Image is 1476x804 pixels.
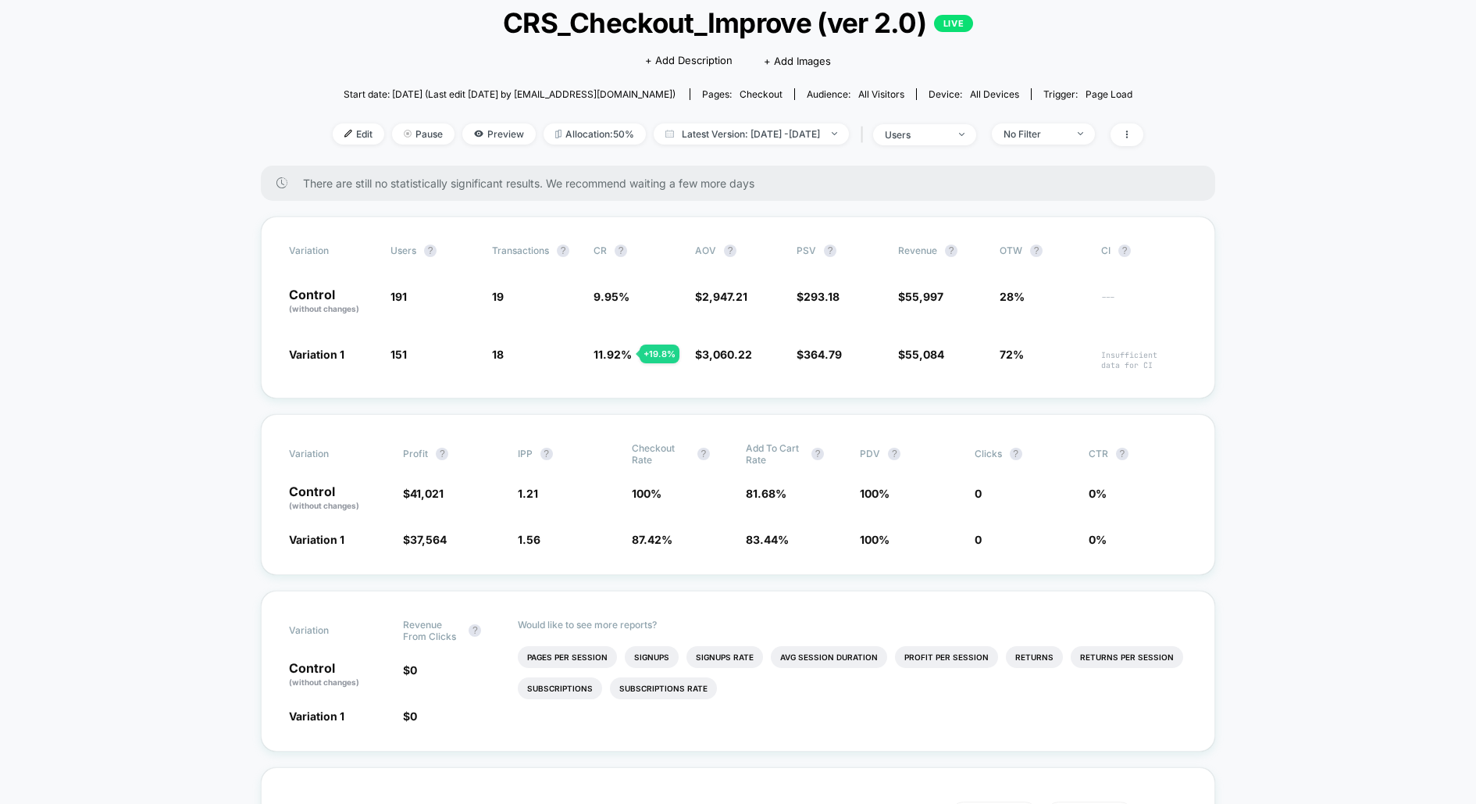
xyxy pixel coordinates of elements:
[436,448,448,460] button: ?
[702,290,747,303] span: 2,947.21
[746,533,789,546] span: 83.44 %
[518,619,1188,631] p: Would like to see more reports?
[403,533,447,546] span: $
[625,646,679,668] li: Signups
[975,487,982,500] span: 0
[344,130,352,138] img: edit
[518,533,540,546] span: 1.56
[804,290,840,303] span: 293.18
[916,88,1031,100] span: Device:
[970,88,1019,100] span: all devices
[695,290,747,303] span: $
[289,245,375,257] span: Variation
[289,619,375,642] span: Variation
[905,348,944,361] span: 55,084
[665,130,674,138] img: calendar
[344,88,676,100] span: Start date: [DATE] (Last edit [DATE] by [EMAIL_ADDRESS][DOMAIN_NAME])
[860,487,890,500] span: 100 %
[1116,448,1128,460] button: ?
[898,290,943,303] span: $
[702,348,752,361] span: 3,060.22
[1000,245,1086,257] span: OTW
[975,448,1002,459] span: Clicks
[462,123,536,145] span: Preview
[895,646,998,668] li: Profit Per Session
[410,533,447,546] span: 37,564
[403,619,461,642] span: Revenue From Clicks
[1089,533,1107,546] span: 0 %
[289,288,375,315] p: Control
[518,487,538,500] span: 1.21
[934,15,973,32] p: LIVE
[858,88,904,100] span: All Visitors
[518,677,602,699] li: Subscriptions
[403,663,417,677] span: $
[469,624,481,637] button: ?
[857,123,873,146] span: |
[392,123,455,145] span: Pause
[1000,348,1024,361] span: 72%
[632,533,672,546] span: 87.42 %
[333,123,384,145] span: Edit
[403,709,417,723] span: $
[555,130,562,138] img: rebalance
[594,348,632,361] span: 11.92 %
[885,129,947,141] div: users
[811,448,824,460] button: ?
[557,245,569,257] button: ?
[1101,350,1187,370] span: Insufficient data for CI
[1071,646,1183,668] li: Returns Per Session
[544,123,646,145] span: Allocation: 50%
[832,132,837,135] img: end
[746,442,804,466] span: Add To Cart Rate
[540,448,553,460] button: ?
[410,663,417,677] span: 0
[959,133,964,136] img: end
[289,442,375,466] span: Variation
[289,348,344,361] span: Variation 1
[640,345,679,363] div: + 19.8 %
[1101,245,1187,257] span: CI
[373,6,1103,39] span: CRS_Checkout_Improve (ver 2.0)
[1010,448,1022,460] button: ?
[632,487,661,500] span: 100 %
[289,533,344,546] span: Variation 1
[410,709,417,723] span: 0
[390,290,407,303] span: 191
[860,533,890,546] span: 100 %
[289,662,387,688] p: Control
[697,448,710,460] button: ?
[390,348,407,361] span: 151
[807,88,904,100] div: Audience:
[1118,245,1131,257] button: ?
[492,348,504,361] span: 18
[1006,646,1063,668] li: Returns
[289,501,359,510] span: (without changes)
[1078,132,1083,135] img: end
[888,448,900,460] button: ?
[403,487,444,500] span: $
[764,55,831,67] span: + Add Images
[898,348,944,361] span: $
[797,290,840,303] span: $
[898,245,937,256] span: Revenue
[594,290,629,303] span: 9.95 %
[289,677,359,687] span: (without changes)
[610,677,717,699] li: Subscriptions Rate
[1089,448,1108,459] span: CTR
[518,646,617,668] li: Pages Per Session
[771,646,887,668] li: Avg Session Duration
[289,485,387,512] p: Control
[1101,292,1187,315] span: ---
[1030,245,1043,257] button: ?
[403,448,428,459] span: Profit
[1004,128,1066,140] div: No Filter
[695,348,752,361] span: $
[905,290,943,303] span: 55,997
[746,487,786,500] span: 81.68 %
[615,245,627,257] button: ?
[518,448,533,459] span: IPP
[289,304,359,313] span: (without changes)
[702,88,783,100] div: Pages:
[824,245,836,257] button: ?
